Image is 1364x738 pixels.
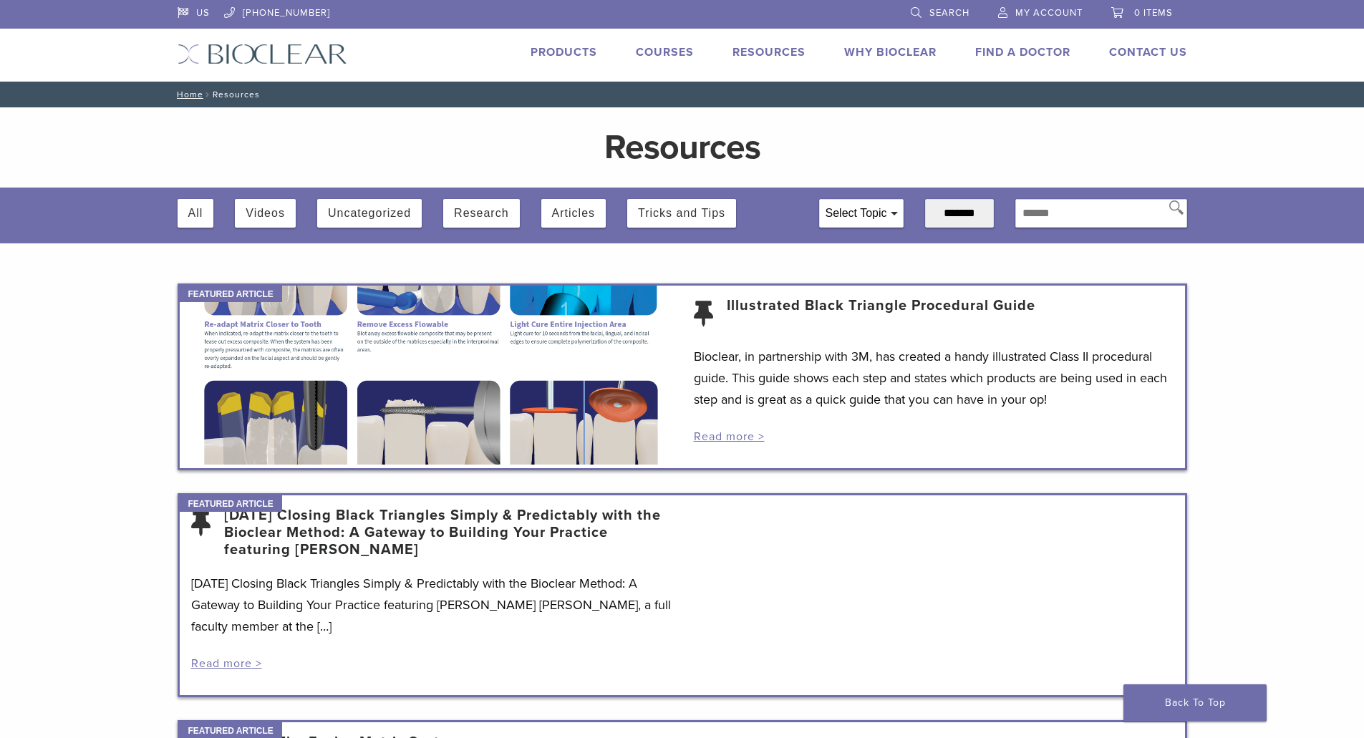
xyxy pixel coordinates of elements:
[732,45,806,59] a: Resources
[694,429,765,444] a: Read more >
[1123,684,1267,722] a: Back To Top
[246,199,285,228] button: Videos
[224,507,671,558] a: [DATE] Closing Black Triangles Simply & Predictably with the Bioclear Method: A Gateway to Buildi...
[178,44,347,64] img: Bioclear
[636,45,694,59] a: Courses
[975,45,1070,59] a: Find A Doctor
[1015,7,1083,19] span: My Account
[929,7,969,19] span: Search
[191,656,262,671] a: Read more >
[167,82,1198,107] nav: Resources
[694,346,1174,410] p: Bioclear, in partnership with 3M, has created a handy illustrated Class II procedural guide. This...
[188,199,203,228] button: All
[349,130,1015,165] h1: Resources
[173,89,203,99] a: Home
[454,199,508,228] button: Research
[844,45,937,59] a: Why Bioclear
[191,573,671,637] p: [DATE] Closing Black Triangles Simply & Predictably with the Bioclear Method: A Gateway to Buildi...
[638,199,725,228] button: Tricks and Tips
[552,199,595,228] button: Articles
[531,45,597,59] a: Products
[727,297,1035,331] a: Illustrated Black Triangle Procedural Guide
[328,199,411,228] button: Uncategorized
[203,91,213,98] span: /
[1109,45,1187,59] a: Contact Us
[1134,7,1173,19] span: 0 items
[820,200,903,227] div: Select Topic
